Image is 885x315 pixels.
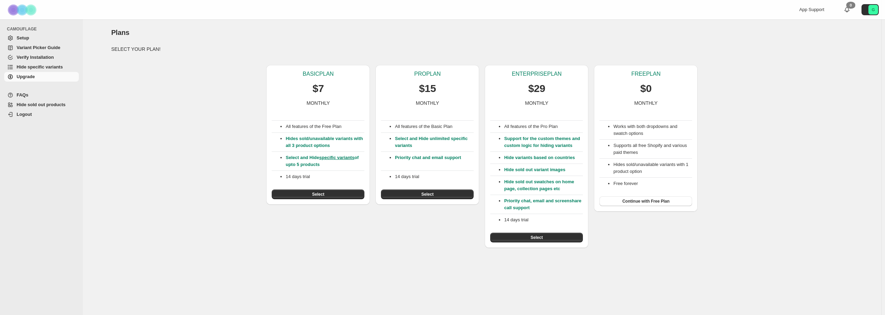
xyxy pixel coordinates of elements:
button: Avatar with initials G [861,4,879,15]
span: CAMOUFLAGE [7,26,80,32]
p: 14 days trial [395,173,474,180]
p: Select and Hide unlimited specific variants [395,135,474,149]
p: BASIC PLAN [303,71,334,77]
span: Continue with Free Plan [622,198,670,204]
span: Logout [17,112,32,117]
span: FAQs [17,92,28,98]
button: Continue with Free Plan [599,196,692,206]
a: Verify Installation [4,53,79,62]
img: Camouflage [6,0,40,19]
p: MONTHLY [634,100,658,106]
p: $29 [528,82,545,95]
a: FAQs [4,90,79,100]
span: Avatar with initials G [868,5,878,15]
span: Hide sold out products [17,102,66,107]
p: Support for the custom themes and custom logic for hiding variants [504,135,583,149]
span: Plans [111,29,129,36]
li: Hides sold/unavailable variants with 1 product option [613,161,692,175]
p: 14 days trial [504,216,583,223]
p: Priority chat, email and screenshare call support [504,197,583,211]
p: Hide sold out swatches on home page, collection pages etc [504,178,583,192]
button: Select [490,233,583,242]
p: All features of the Free Plan [286,123,364,130]
p: Hide sold out variant images [504,166,583,173]
span: Select [531,235,543,240]
li: Free forever [613,180,692,187]
p: Hides sold/unavailable variants with all 3 product options [286,135,364,149]
span: App Support [799,7,824,12]
p: MONTHLY [525,100,548,106]
p: MONTHLY [307,100,330,106]
span: Select [312,192,324,197]
p: $7 [313,82,324,95]
span: Hide specific variants [17,64,63,70]
button: Select [272,189,364,199]
p: PRO PLAN [414,71,440,77]
p: 14 days trial [286,173,364,180]
a: Setup [4,33,79,43]
a: Hide specific variants [4,62,79,72]
p: Priority chat and email support [395,154,474,168]
span: Setup [17,35,29,40]
a: Variant Picker Guide [4,43,79,53]
a: Logout [4,110,79,119]
p: SELECT YOUR PLAN! [111,46,853,53]
p: $0 [640,82,652,95]
li: Works with both dropdowns and swatch options [613,123,692,137]
p: FREE PLAN [631,71,660,77]
a: 0 [844,6,850,13]
span: Select [421,192,434,197]
p: Select and Hide of upto 5 products [286,154,364,168]
a: specific variants [319,155,354,160]
span: Variant Picker Guide [17,45,60,50]
button: Select [381,189,474,199]
span: Upgrade [17,74,35,79]
p: All features of the Basic Plan [395,123,474,130]
span: Verify Installation [17,55,54,60]
a: Upgrade [4,72,79,82]
p: Hide variants based on countries [504,154,583,161]
p: $15 [419,82,436,95]
text: G [872,8,875,12]
li: Supports all free Shopify and various paid themes [613,142,692,156]
p: MONTHLY [416,100,439,106]
p: All features of the Pro Plan [504,123,583,130]
div: 0 [846,2,855,9]
a: Hide sold out products [4,100,79,110]
p: ENTERPRISE PLAN [512,71,561,77]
